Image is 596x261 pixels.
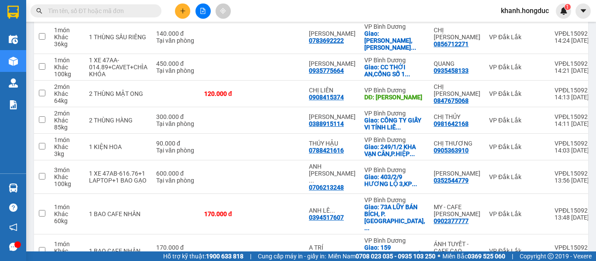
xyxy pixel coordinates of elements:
div: VP Đắk Lắk [489,64,546,71]
span: ... [411,44,416,51]
div: Khác [54,34,80,41]
div: 1 món [54,136,80,143]
span: ... [410,150,415,157]
div: QUANG [434,60,480,67]
div: 0856712271 [434,41,469,47]
div: 0908415374 [309,94,344,101]
div: Giao: 73A LŨY BÁN BÍCH, P.TÂN PHÚ, HCM [364,203,425,231]
span: question-circle [9,203,17,212]
div: 0935458133 [434,67,469,74]
span: | [512,251,513,261]
div: VP Đắk Lắk [489,173,546,180]
div: 36 kg [54,41,80,47]
div: Khác [54,173,80,180]
div: VP Đắk Lắk [489,90,546,97]
span: notification [9,223,17,231]
div: ANH LÊ (COFFEE WAY) [309,207,356,214]
span: Cung cấp máy in - giấy in: [258,251,326,261]
div: 1 món [54,241,80,247]
div: 0847675068 [434,97,469,104]
button: aim [216,3,231,19]
div: THÚY HẬU [309,140,356,147]
img: warehouse-icon [9,183,18,193]
div: DĐ: KHO HỒNG ĐỨC [364,94,425,101]
div: Giao: CÔNG TY GIẤY VI TÍNH LIÊN SƠN,ĐƯỜNG 14 LÔ C8,KCN HIỆP PHƯỚC,NHÀ BÈ [364,117,425,131]
div: CHỊ HUYỀN [434,27,480,41]
div: 450.000 đ [156,60,195,67]
div: Khác [54,117,80,124]
div: 140.000 đ [156,30,195,37]
div: Tại văn phòng [156,120,195,127]
div: 2 THÙNG HÀNG [89,117,147,124]
sup: 1 [565,4,571,10]
div: Tại văn phòng [156,251,195,258]
div: VP Đắk Lắk [489,117,546,124]
div: MY - CAFE CAO NGUYÊN [434,203,480,217]
div: Khác [54,90,80,97]
div: 0377206026 [309,251,344,258]
div: VP Bình Dương [364,136,425,143]
div: 1 món [54,27,80,34]
div: 2 món [54,110,80,117]
button: plus [175,3,190,19]
div: Giao: CC THỚI AN,CỔNG SỐ 1 ĐƯỜNG LÊ THỊ RIÊNG,Q12 [364,64,425,78]
div: HÀ THỦY [309,113,356,120]
span: Hỗ trợ kỹ thuật: [163,251,243,261]
div: 0394517607 [309,214,344,221]
div: 3 kg [54,150,80,157]
strong: 1900 633 818 [206,253,243,260]
span: Miền Nam [328,251,435,261]
img: warehouse-icon [9,78,18,88]
div: Tại văn phòng [156,177,195,184]
img: logo-vxr [7,6,19,19]
div: Tại văn phòng [156,147,195,154]
span: khanh.hongduc [494,5,556,16]
div: Tại văn phòng [156,37,195,44]
div: ÁNH TUYẾT - CAFE CAO NGUYÊN [434,241,480,254]
div: VP Bình Dương [364,57,425,64]
span: ... [396,124,401,131]
div: 0981642168 [434,120,469,127]
div: 1 XE 47AB-616.76+1 LAPTOP+1 BAO GẠO [89,170,147,184]
input: Tìm tên, số ĐT hoặc mã đơn [48,6,151,16]
strong: 0369 525 060 [468,253,505,260]
div: ANH LÊ VĂN HUY [309,163,356,184]
div: 60 kg [54,217,80,224]
span: ... [364,224,370,231]
div: Giao: 249/1/2 KHA VẠN CÂN,P.HIỆP BÌNH CHÁNH,THỦ ĐỨC [364,143,425,157]
div: 170.000 đ [204,210,248,217]
span: 1 [566,4,569,10]
div: 0706213248 [309,184,344,191]
span: ... [462,247,467,254]
span: search [36,8,42,14]
div: A TRÍ [309,244,356,251]
div: Khác [54,210,80,217]
img: warehouse-icon [9,35,18,44]
div: HOÀNG ANH [309,60,356,67]
div: VP Đắk Lắk [489,143,546,150]
img: solution-icon [9,100,18,109]
div: VP Bình Dương [364,237,425,244]
span: file-add [200,8,206,14]
div: CHỊ LIÊN [309,87,356,94]
div: VP Bình Dương [364,87,425,94]
div: 0905363910 [434,147,469,154]
div: 1 THÙNG SẦU RIÊNG [89,34,147,41]
div: VP Đắk Lắk [489,210,546,217]
img: warehouse-icon [9,57,18,66]
div: VP Bình Dương [364,166,425,173]
div: 1 món [54,57,80,64]
div: CHỊ HOÀI [434,83,480,97]
span: | [250,251,251,261]
div: 170.000 đ [156,244,195,251]
div: 1 món [54,203,80,210]
div: VP Bình Dương [364,110,425,117]
span: copyright [548,253,554,259]
div: 64 kg [54,97,80,104]
div: 0783692222 [309,37,344,44]
span: message [9,243,17,251]
div: 1 BAO CAFE NHÂN [89,247,147,254]
div: VP Đắk Lắk [489,34,546,41]
div: 600.000 đ [156,170,195,177]
span: ... [405,71,410,78]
